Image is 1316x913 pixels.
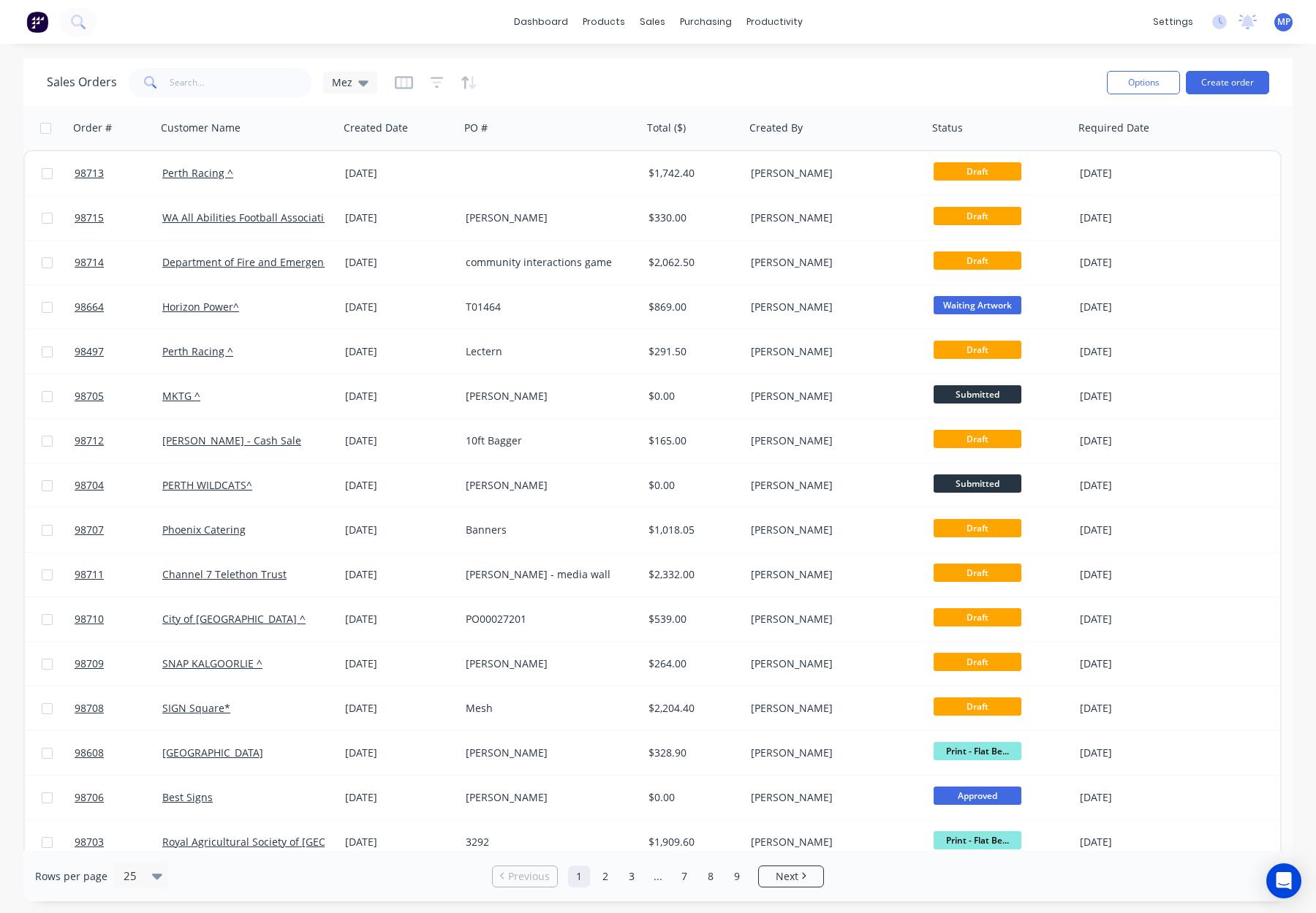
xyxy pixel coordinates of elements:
div: [DATE] [345,567,454,582]
div: Open Intercom Messenger [1266,863,1301,898]
a: Page 9 [726,865,748,887]
div: $330.00 [648,211,735,225]
div: PO00027201 [466,612,628,626]
div: [PERSON_NAME] [751,612,913,626]
div: $0.00 [648,478,735,493]
span: Submitted [934,385,1021,404]
span: 98715 [75,211,104,225]
div: Customer Name [161,121,241,135]
a: 98709 [75,642,162,686]
a: Next page [759,869,823,884]
div: products [575,11,632,33]
a: [GEOGRAPHIC_DATA] [162,746,263,759]
span: Rows per page [35,869,107,884]
div: [DATE] [1080,523,1196,537]
span: Print - Flat Be... [934,742,1021,760]
div: [PERSON_NAME] [466,656,628,671]
div: [DATE] [1080,835,1196,849]
div: [DATE] [345,523,454,537]
div: [PERSON_NAME] [751,389,913,404]
button: Options [1107,71,1180,94]
div: $0.00 [648,389,735,404]
a: PERTH WILDCATS^ [162,478,252,492]
span: 98703 [75,835,104,849]
div: $2,062.50 [648,255,735,270]
div: [DATE] [1080,211,1196,225]
div: Order # [73,121,112,135]
a: Page 8 [700,865,722,887]
div: [PERSON_NAME] [466,211,628,225]
span: 98714 [75,255,104,270]
span: Submitted [934,474,1021,493]
span: 98710 [75,612,104,626]
div: [PERSON_NAME] [466,746,628,760]
div: $1,909.60 [648,835,735,849]
button: Create order [1186,71,1269,94]
a: Royal Agricultural Society of [GEOGRAPHIC_DATA] [162,835,403,849]
a: 98714 [75,240,162,284]
div: $1,018.05 [648,523,735,537]
a: SIGN Square* [162,701,230,715]
div: [DATE] [1080,300,1196,314]
span: 98712 [75,433,104,448]
a: Perth Racing ^ [162,344,233,358]
a: Horizon Power^ [162,300,239,314]
div: [DATE] [1080,790,1196,805]
input: Search... [170,68,312,97]
span: Print - Flat Be... [934,831,1021,849]
a: 98704 [75,463,162,507]
div: $2,332.00 [648,567,735,582]
a: 98705 [75,374,162,418]
span: Draft [934,162,1021,181]
span: Draft [934,608,1021,626]
a: 98608 [75,731,162,775]
a: 98711 [75,553,162,596]
a: Page 2 [594,865,616,887]
div: [PERSON_NAME] [751,746,913,760]
div: $291.50 [648,344,735,359]
a: 98713 [75,151,162,195]
span: Previous [508,869,550,884]
div: [DATE] [1080,255,1196,270]
span: Approved [934,787,1021,805]
ul: Pagination [486,865,830,887]
div: [DATE] [1080,344,1196,359]
span: Draft [934,519,1021,537]
div: $264.00 [648,656,735,671]
div: Created Date [344,121,408,135]
span: Draft [934,207,1021,225]
a: Page 3 [621,865,643,887]
span: 98709 [75,656,104,671]
a: MKTG ^ [162,389,200,403]
a: 98497 [75,330,162,374]
div: settings [1146,11,1200,33]
div: [DATE] [345,701,454,716]
a: 98664 [75,285,162,329]
span: 98497 [75,344,104,359]
a: Previous page [493,869,557,884]
h1: Sales Orders [47,75,117,89]
div: [PERSON_NAME] [751,300,913,314]
a: 98710 [75,597,162,641]
div: [DATE] [1080,701,1196,716]
span: Draft [934,251,1021,270]
span: MP [1277,15,1290,29]
span: 98708 [75,701,104,716]
div: [DATE] [345,835,454,849]
span: Draft [934,697,1021,716]
div: 10ft Bagger [466,433,628,448]
div: [DATE] [1080,433,1196,448]
div: Required Date [1078,121,1149,135]
div: community interactions game [466,255,628,270]
div: [DATE] [345,166,454,181]
a: [PERSON_NAME] - Cash Sale [162,433,301,447]
div: $0.00 [648,790,735,805]
a: Phoenix Catering [162,523,246,537]
span: Draft [934,341,1021,359]
a: Best Signs [162,790,213,804]
span: Next [776,869,798,884]
div: [DATE] [345,255,454,270]
span: 98705 [75,389,104,404]
div: [PERSON_NAME] [751,478,913,493]
div: [PERSON_NAME] [751,344,913,359]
